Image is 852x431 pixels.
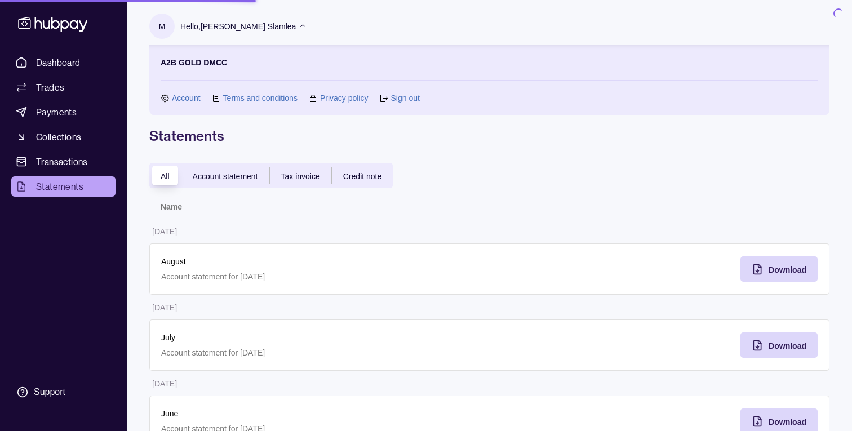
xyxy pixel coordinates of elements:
[161,331,478,344] p: July
[161,270,478,283] p: Account statement for [DATE]
[149,127,829,145] h1: Statements
[36,105,77,119] span: Payments
[740,332,818,358] button: Download
[11,176,116,197] a: Statements
[161,346,478,359] p: Account statement for [DATE]
[11,127,116,147] a: Collections
[36,81,64,94] span: Trades
[161,202,182,211] p: Name
[36,180,83,193] span: Statements
[36,155,88,168] span: Transactions
[36,130,81,144] span: Collections
[320,92,369,104] a: Privacy policy
[152,379,177,388] p: [DATE]
[769,265,806,274] span: Download
[11,52,116,73] a: Dashboard
[152,303,177,312] p: [DATE]
[172,92,201,104] a: Account
[36,56,81,69] span: Dashboard
[740,256,818,282] button: Download
[34,386,65,398] div: Support
[11,152,116,172] a: Transactions
[161,56,227,69] p: A2B GOLD DMCC
[11,102,116,122] a: Payments
[193,172,258,181] span: Account statement
[390,92,419,104] a: Sign out
[11,77,116,97] a: Trades
[769,341,806,350] span: Download
[281,172,320,181] span: Tax invoice
[161,407,478,420] p: June
[223,92,298,104] a: Terms and conditions
[11,380,116,404] a: Support
[161,172,170,181] span: All
[180,20,296,33] p: Hello, [PERSON_NAME] Slamlea
[769,417,806,426] span: Download
[152,227,177,236] p: [DATE]
[159,20,166,33] p: M
[161,255,478,268] p: August
[149,163,393,188] div: documentTypes
[343,172,381,181] span: Credit note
